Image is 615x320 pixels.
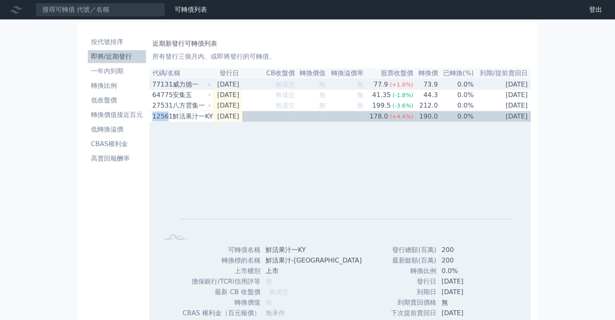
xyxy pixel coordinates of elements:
[437,287,498,297] td: [DATE]
[357,112,364,120] span: 無
[372,80,390,89] div: 77.9
[364,68,414,79] th: 股票收盤價
[152,52,528,61] p: 所有發行三個月內、或即將發行的可轉債。
[437,297,498,308] td: 無
[182,276,260,287] td: 擔保銀行/TCRI信用評等
[173,80,209,89] div: 威力德一
[173,101,209,110] div: 八方雲集一
[390,113,413,120] span: (+4.4%)
[88,81,146,91] li: 轉換比例
[266,278,272,285] span: 無
[182,297,260,308] td: 轉換價值
[392,102,413,109] span: (-3.6%)
[371,101,393,110] div: 199.5
[437,308,498,318] td: [DATE]
[213,68,243,79] th: 發行日
[88,95,146,105] li: 低收盤價
[213,90,243,100] td: [DATE]
[275,91,295,99] span: 無成交
[438,68,474,79] th: 已轉換(%)
[175,6,207,13] a: 可轉債列表
[182,287,260,297] td: 最新 CB 收盤價
[182,245,260,255] td: 可轉債名稱
[438,100,474,111] td: 0.0%
[384,276,437,287] td: 發行日
[357,102,364,109] span: 無
[213,111,243,122] td: [DATE]
[414,79,438,90] td: 73.9
[149,68,213,79] th: 代碼/名稱
[182,308,260,318] td: CBAS 權利金（百元報價）
[152,80,171,89] div: 77131
[414,90,438,100] td: 44.3
[275,81,295,88] span: 無成交
[319,112,325,120] span: 無
[266,299,272,306] span: 無
[261,255,368,266] td: 鮮活果汁-[GEOGRAPHIC_DATA]
[261,266,368,276] td: 上市
[88,110,146,120] li: 轉換價值接近百元
[414,111,438,122] td: 190.0
[275,112,295,120] span: 無成交
[474,79,531,90] td: [DATE]
[384,287,437,297] td: 到期日
[357,81,364,88] span: 無
[88,154,146,163] li: 高賣回報酬率
[261,245,368,255] td: 鮮活果汁一KY
[437,245,498,255] td: 200
[88,108,146,121] a: 轉換價值接近百元
[88,123,146,136] a: 低轉換溢價
[414,100,438,111] td: 212.0
[242,68,295,79] th: CB收盤價
[326,68,364,79] th: 轉換溢價率
[371,90,393,100] div: 41.35
[88,152,146,165] a: 高賣回報酬率
[88,125,146,134] li: 低轉換溢價
[173,112,209,121] div: 鮮活果汁一KY
[474,100,531,111] td: [DATE]
[474,111,531,122] td: [DATE]
[437,276,498,287] td: [DATE]
[88,139,146,149] li: CBAS權利金
[213,79,243,90] td: [DATE]
[414,68,438,79] th: 轉換價
[438,79,474,90] td: 0.0%
[152,112,171,121] div: 12561
[319,91,325,99] span: 無
[438,111,474,122] td: 0.0%
[438,90,474,100] td: 0.0%
[437,255,498,266] td: 200
[182,266,260,276] td: 上市櫃別
[437,266,498,276] td: 0.0%
[319,81,325,88] span: 無
[474,68,531,79] th: 到期/提前賣回日
[88,79,146,92] a: 轉換比例
[384,308,437,318] td: 下次提前賣回日
[172,134,512,231] g: Chart
[88,65,146,78] a: 一年內到期
[583,3,609,16] a: 登出
[275,102,295,109] span: 無成交
[390,81,413,88] span: (+1.6%)
[88,94,146,107] a: 低收盤價
[474,90,531,100] td: [DATE]
[384,245,437,255] td: 發行總額(百萬)
[357,91,364,99] span: 無
[182,255,260,266] td: 轉換標的名稱
[384,266,437,276] td: 轉換比例
[384,255,437,266] td: 最新餘額(百萬)
[269,288,288,296] span: 無成交
[88,52,146,61] li: 即將/近期發行
[88,36,146,49] a: 按代號排序
[88,50,146,63] a: 即將/近期發行
[319,102,325,109] span: 無
[392,92,413,98] span: (-1.8%)
[295,68,326,79] th: 轉換價值
[152,90,171,100] div: 64775
[266,309,285,317] span: 無承作
[213,100,243,111] td: [DATE]
[36,3,165,17] input: 搜尋可轉債 代號／名稱
[88,37,146,47] li: 按代號排序
[152,101,171,110] div: 27531
[88,138,146,150] a: CBAS權利金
